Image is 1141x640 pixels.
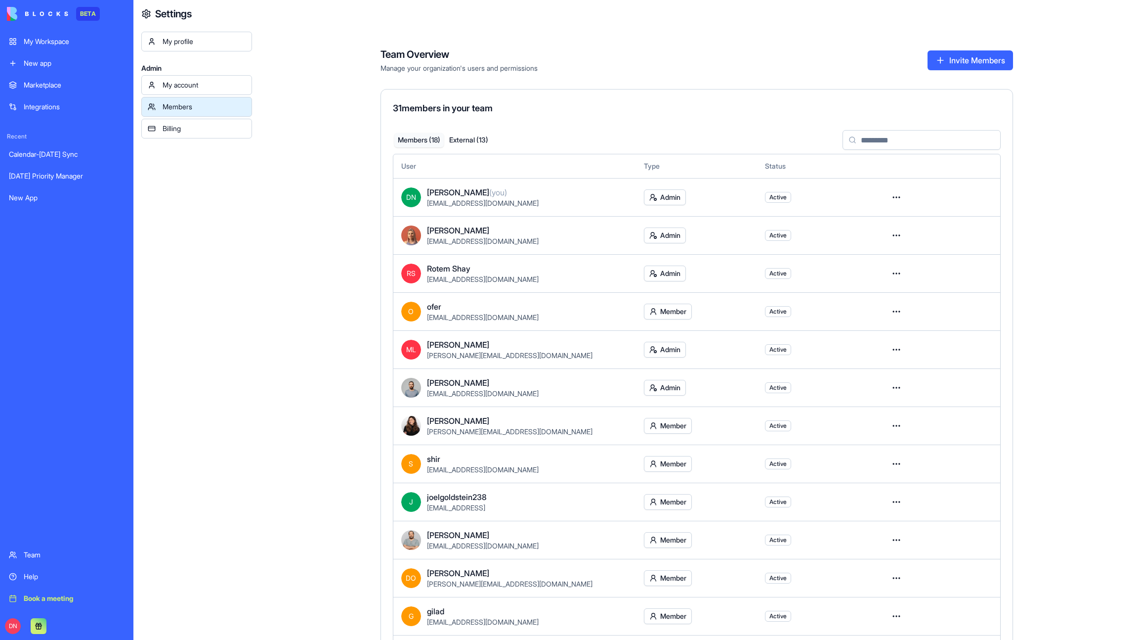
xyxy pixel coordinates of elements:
[769,536,787,544] span: Active
[7,7,68,21] img: logo
[393,103,493,113] span: 31 members in your team
[427,313,539,321] span: [EMAIL_ADDRESS][DOMAIN_NAME]
[769,384,787,392] span: Active
[155,7,192,21] h4: Settings
[401,340,421,360] span: ML
[394,133,444,147] button: Members ( 18 )
[9,171,125,181] div: [DATE] Priority Manager
[141,63,252,73] span: Admin
[401,187,421,207] span: DN
[427,199,539,207] span: [EMAIL_ADDRESS][DOMAIN_NAME]
[427,580,592,588] span: [PERSON_NAME][EMAIL_ADDRESS][DOMAIN_NAME]
[393,154,636,178] th: User
[141,97,252,117] a: Members
[660,307,686,317] span: Member
[427,503,485,512] span: [EMAIL_ADDRESS]
[427,351,592,360] span: [PERSON_NAME][EMAIL_ADDRESS][DOMAIN_NAME]
[769,270,787,277] span: Active
[163,80,246,90] div: My account
[427,542,539,550] span: [EMAIL_ADDRESS][DOMAIN_NAME]
[660,383,680,393] span: Admin
[24,102,125,112] div: Integrations
[141,75,252,95] a: My account
[24,594,125,603] div: Book a meeting
[141,32,252,51] a: My profile
[644,266,686,281] button: Admin
[427,263,470,274] span: Rotem Shay
[444,133,494,147] button: External ( 13 )
[644,532,692,548] button: Member
[401,302,421,321] span: O
[660,345,680,355] span: Admin
[427,567,489,579] span: [PERSON_NAME]
[769,612,787,620] span: Active
[401,264,421,283] span: RS
[3,133,130,140] span: Recent
[427,415,489,427] span: [PERSON_NAME]
[3,188,130,208] a: New App
[644,570,692,586] button: Member
[427,427,592,436] span: [PERSON_NAME][EMAIL_ADDRESS][DOMAIN_NAME]
[644,342,686,358] button: Admin
[427,377,489,389] span: [PERSON_NAME]
[3,144,130,164] a: Calendar-[DATE] Sync
[3,32,130,51] a: My Workspace
[769,574,787,582] span: Active
[660,192,680,202] span: Admin
[24,572,125,582] div: Help
[644,456,692,472] button: Member
[401,568,421,588] span: DO
[7,7,100,21] a: BETA
[660,611,686,621] span: Member
[24,37,125,46] div: My Workspace
[427,453,440,465] span: shir
[401,226,421,245] img: Marina_gj5dtt.jpg
[427,465,539,474] span: [EMAIL_ADDRESS][DOMAIN_NAME]
[644,608,692,624] button: Member
[76,7,100,21] div: BETA
[3,545,130,565] a: Team
[3,166,130,186] a: [DATE] Priority Manager
[380,47,538,61] h4: Team Overview
[427,529,489,541] span: [PERSON_NAME]
[427,186,507,198] span: [PERSON_NAME]
[5,618,21,634] span: DN
[660,497,686,507] span: Member
[769,346,787,354] span: Active
[769,460,787,468] span: Active
[427,275,539,283] span: [EMAIL_ADDRESS][DOMAIN_NAME]
[3,589,130,608] a: Book a meeting
[427,237,539,245] span: [EMAIL_ADDRESS][DOMAIN_NAME]
[644,380,686,396] button: Admin
[9,193,125,203] div: New App
[427,225,489,236] span: [PERSON_NAME]
[9,149,125,159] div: Calendar-[DATE] Sync
[427,339,489,351] span: [PERSON_NAME]
[644,161,750,171] div: Type
[3,97,130,117] a: Integrations
[644,304,692,320] button: Member
[163,37,246,46] div: My profile
[769,193,787,201] span: Active
[24,58,125,68] div: New app
[401,454,421,474] span: S
[3,75,130,95] a: Marketplace
[3,53,130,73] a: New app
[401,416,421,436] img: profile_pic_qbya32.jpg
[660,573,686,583] span: Member
[660,421,686,431] span: Member
[769,308,787,316] span: Active
[401,492,421,512] span: J
[141,119,252,138] a: Billing
[427,605,444,617] span: gilad
[660,459,686,469] span: Member
[660,535,686,545] span: Member
[24,80,125,90] div: Marketplace
[644,189,686,205] button: Admin
[427,618,539,626] span: [EMAIL_ADDRESS][DOMAIN_NAME]
[427,491,487,503] span: joelgoldstein238
[163,124,246,134] div: Billing
[427,389,539,398] span: [EMAIL_ADDRESS][DOMAIN_NAME]
[928,50,1013,70] button: Invite Members
[24,550,125,560] div: Team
